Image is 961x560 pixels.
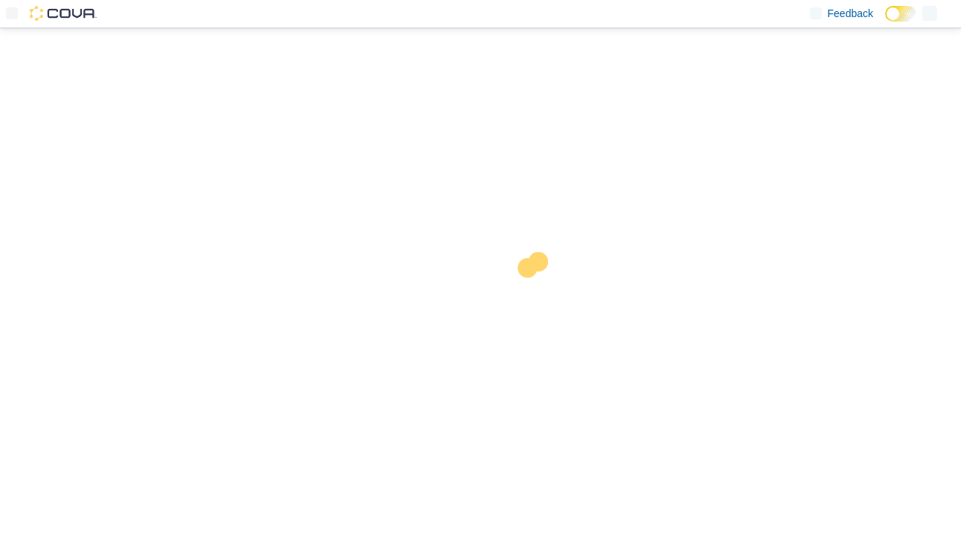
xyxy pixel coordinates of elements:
img: Cova [30,6,97,21]
input: Dark Mode [885,6,916,22]
span: Feedback [828,6,873,21]
img: cova-loader [481,241,593,353]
